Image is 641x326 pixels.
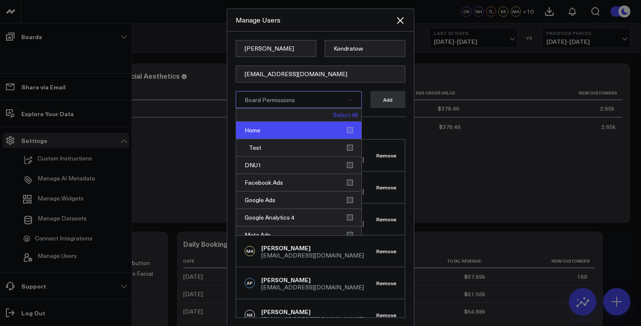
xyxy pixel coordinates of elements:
div: [PERSON_NAME] [261,244,364,252]
div: NK [245,310,255,320]
button: Remove [376,248,396,254]
div: [PERSON_NAME] [261,308,364,316]
button: Remove [376,216,396,222]
a: Select All [333,112,358,118]
button: Add [370,91,405,108]
button: Close [395,15,405,26]
span: Board Permissions [245,96,295,104]
div: [EMAIL_ADDRESS][DOMAIN_NAME] [261,284,364,290]
button: Remove [376,184,396,190]
input: First name [236,40,316,57]
button: Remove [376,280,396,286]
div: [PERSON_NAME] [261,276,364,284]
button: Remove [376,312,396,318]
button: Remove [376,152,396,158]
div: Manage Users [236,15,395,25]
input: Type email [236,66,405,83]
input: Last name [325,40,405,57]
div: [EMAIL_ADDRESS][DOMAIN_NAME] [261,252,364,258]
div: MA [245,246,255,256]
div: AP [245,278,255,288]
div: [EMAIL_ADDRESS][DOMAIN_NAME] [261,316,364,322]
